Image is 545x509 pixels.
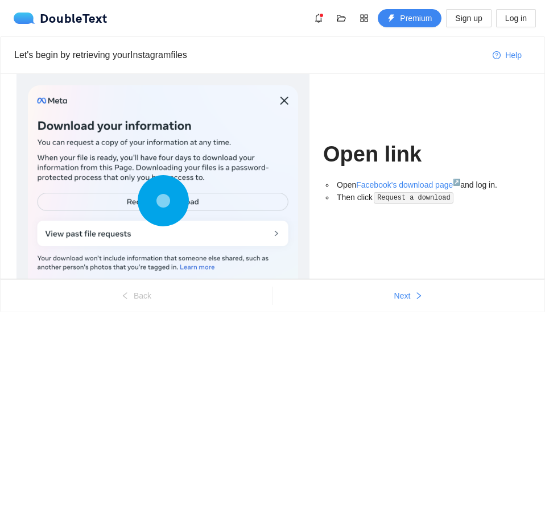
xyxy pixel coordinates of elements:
[446,9,491,27] button: Sign up
[400,12,432,24] span: Premium
[387,14,395,23] span: thunderbolt
[493,51,501,60] span: question-circle
[356,14,373,23] span: appstore
[355,9,373,27] button: appstore
[496,9,536,27] button: Log in
[453,179,460,185] sup: ↗
[356,180,460,189] a: Facebook's download page↗
[455,12,482,24] span: Sign up
[333,14,350,23] span: folder-open
[505,12,527,24] span: Log in
[505,49,522,61] span: Help
[14,48,484,62] div: Let's begin by retrieving your Instagram files
[14,13,108,24] a: logoDoubleText
[14,13,40,24] img: logo
[323,141,529,168] h1: Open link
[332,9,350,27] button: folder-open
[310,14,327,23] span: bell
[335,191,529,204] li: Then click
[1,287,272,305] button: leftBack
[378,9,441,27] button: thunderboltPremium
[484,46,531,64] button: question-circleHelp
[272,287,544,305] button: Nextright
[374,192,453,204] code: Request a download
[14,13,108,24] div: DoubleText
[394,289,411,302] span: Next
[415,292,423,301] span: right
[309,9,328,27] button: bell
[335,179,529,191] li: Open and log in.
